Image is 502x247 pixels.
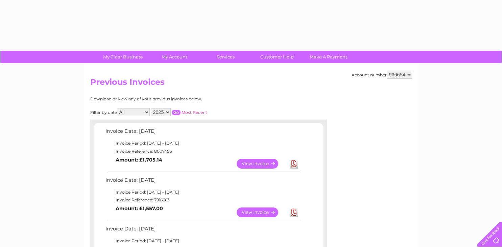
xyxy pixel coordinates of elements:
td: Invoice Period: [DATE] - [DATE] [104,139,302,147]
a: My Clear Business [95,51,151,63]
a: Download [290,159,298,169]
div: Filter by date [90,108,268,116]
td: Invoice Reference: 7916663 [104,196,302,204]
b: Amount: £1,557.00 [116,205,163,212]
b: Amount: £1,705.14 [116,157,162,163]
td: Invoice Period: [DATE] - [DATE] [104,237,302,245]
td: Invoice Date: [DATE] [104,176,302,188]
td: Invoice Date: [DATE] [104,127,302,139]
a: Customer Help [249,51,305,63]
td: Invoice Reference: 8007456 [104,147,302,155]
a: View [237,207,286,217]
td: Invoice Period: [DATE] - [DATE] [104,188,302,196]
td: Invoice Date: [DATE] [104,224,302,237]
a: Most Recent [182,110,207,115]
a: View [237,159,286,169]
a: Download [290,207,298,217]
div: Download or view any of your previous invoices below. [90,97,268,101]
h2: Previous Invoices [90,77,412,90]
div: Account number [352,71,412,79]
a: Make A Payment [301,51,356,63]
a: My Account [146,51,202,63]
a: Services [198,51,254,63]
